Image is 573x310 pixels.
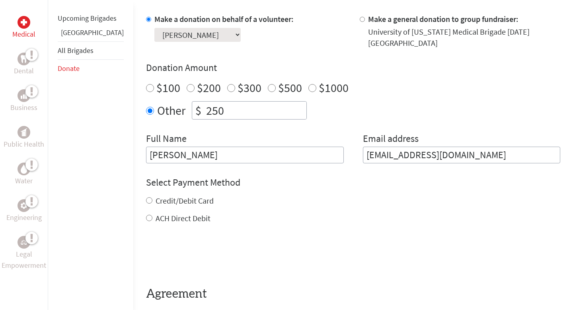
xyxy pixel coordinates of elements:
div: Water [18,163,30,175]
input: Enter Amount [205,102,306,119]
img: Legal Empowerment [21,240,27,245]
a: WaterWater [15,163,33,186]
a: All Brigades [58,46,94,55]
a: Legal EmpowermentLegal Empowerment [2,236,46,271]
div: Legal Empowerment [18,236,30,249]
a: DentalDental [14,53,34,77]
label: Make a general donation to group fundraiser: [368,14,518,24]
input: Your Email [363,147,561,163]
img: Public Health [21,128,27,136]
label: Other [157,101,185,120]
li: Guatemala [58,27,124,41]
a: EngineeringEngineering [6,199,42,223]
a: Public HealthPublic Health [4,126,44,150]
h4: Donation Amount [146,61,560,74]
li: Upcoming Brigades [58,10,124,27]
img: Dental [21,55,27,63]
p: Business [10,102,37,113]
p: Medical [12,29,35,40]
label: Make a donation on behalf of a volunteer: [154,14,294,24]
div: Public Health [18,126,30,139]
label: $500 [278,80,302,95]
p: Dental [14,65,34,77]
a: [GEOGRAPHIC_DATA] [61,28,124,37]
img: Business [21,92,27,99]
div: Business [18,89,30,102]
label: Full Name [146,132,187,147]
input: Enter Full Name [146,147,344,163]
p: Public Health [4,139,44,150]
label: ACH Direct Debit [156,213,210,223]
label: $1000 [319,80,349,95]
iframe: reCAPTCHA [146,240,267,271]
a: Donate [58,64,80,73]
label: Email address [363,132,419,147]
a: Upcoming Brigades [58,14,117,23]
a: MedicalMedical [12,16,35,40]
label: $300 [238,80,261,95]
label: $100 [156,80,180,95]
div: Medical [18,16,30,29]
p: Water [15,175,33,186]
img: Medical [21,19,27,26]
p: Legal Empowerment [2,249,46,271]
p: Engineering [6,212,42,223]
li: Donate [58,60,124,77]
div: Engineering [18,199,30,212]
label: Credit/Debit Card [156,196,214,206]
h4: Agreement [146,287,560,301]
div: Dental [18,53,30,65]
img: Engineering [21,202,27,209]
a: BusinessBusiness [10,89,37,113]
li: All Brigades [58,41,124,60]
div: University of [US_STATE] Medical Brigade [DATE] [GEOGRAPHIC_DATA] [368,26,561,49]
label: $200 [197,80,221,95]
img: Water [21,164,27,173]
div: $ [192,102,205,119]
h4: Select Payment Method [146,176,560,189]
